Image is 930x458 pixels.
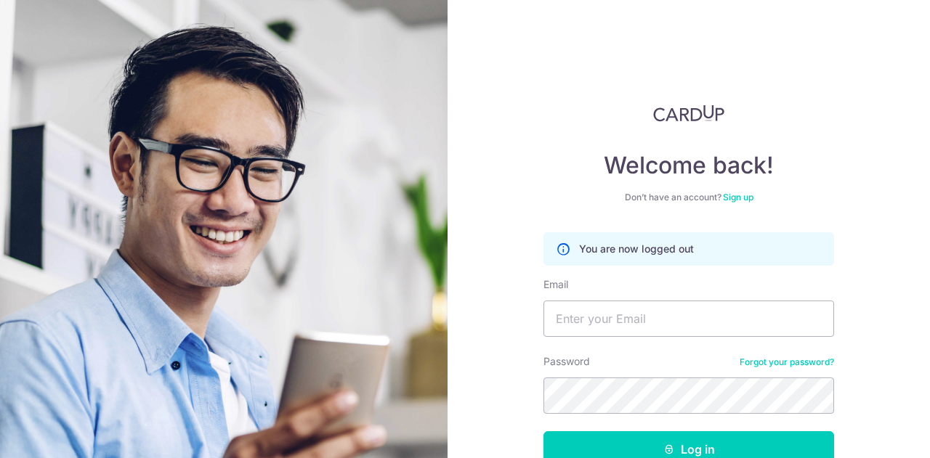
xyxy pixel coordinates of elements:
label: Email [543,277,568,292]
img: CardUp Logo [653,105,724,122]
p: You are now logged out [579,242,694,256]
label: Password [543,354,590,369]
a: Forgot your password? [740,356,834,368]
a: Sign up [723,192,753,203]
h4: Welcome back! [543,151,834,180]
input: Enter your Email [543,300,834,337]
div: Don’t have an account? [543,192,834,203]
